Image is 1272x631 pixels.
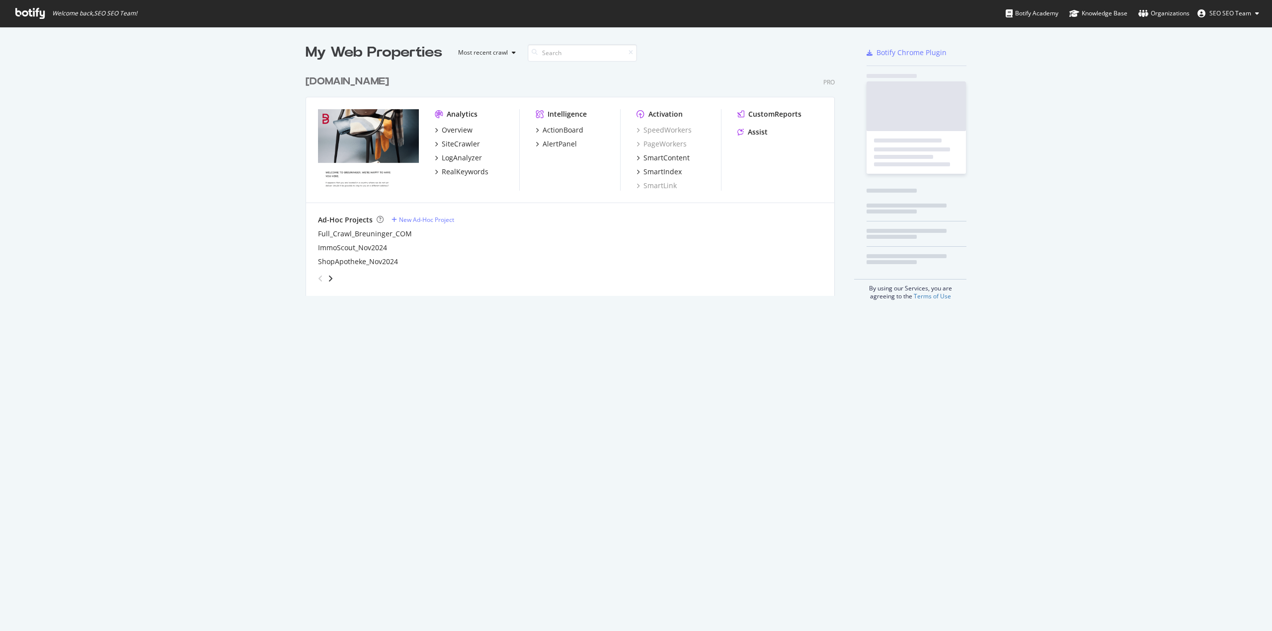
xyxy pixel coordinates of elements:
[306,74,389,89] div: [DOMAIN_NAME]
[1190,5,1267,21] button: SEO SEO Team
[306,43,442,63] div: My Web Properties
[636,125,692,135] a: SpeedWorkers
[643,153,690,163] div: SmartContent
[314,271,327,286] div: angle-left
[536,125,583,135] a: ActionBoard
[399,215,454,224] div: New Ad-Hoc Project
[442,167,488,177] div: RealKeywords
[442,125,473,135] div: Overview
[748,109,801,119] div: CustomReports
[435,139,480,149] a: SiteCrawler
[1138,8,1190,18] div: Organizations
[458,50,508,56] div: Most recent crawl
[643,167,682,177] div: SmartIndex
[648,109,683,119] div: Activation
[1209,9,1251,17] span: SEO SEO Team
[737,127,768,137] a: Assist
[528,44,637,62] input: Search
[318,109,419,190] img: breuninger.com
[748,127,768,137] div: Assist
[435,153,482,163] a: LogAnalyzer
[548,109,587,119] div: Intelligence
[442,139,480,149] div: SiteCrawler
[823,78,835,86] div: Pro
[636,181,677,191] a: SmartLink
[867,48,947,58] a: Botify Chrome Plugin
[447,109,477,119] div: Analytics
[392,215,454,224] a: New Ad-Hoc Project
[435,125,473,135] a: Overview
[306,74,393,89] a: [DOMAIN_NAME]
[318,229,412,239] a: Full_Crawl_Breuninger_COM
[636,153,690,163] a: SmartContent
[435,167,488,177] a: RealKeywords
[318,243,387,253] a: ImmoScout_Nov2024
[536,139,577,149] a: AlertPanel
[854,279,966,300] div: By using our Services, you are agreeing to the
[636,139,687,149] a: PageWorkers
[306,63,843,296] div: grid
[1006,8,1058,18] div: Botify Academy
[52,9,137,17] span: Welcome back, SEO SEO Team !
[636,167,682,177] a: SmartIndex
[318,215,373,225] div: Ad-Hoc Projects
[737,109,801,119] a: CustomReports
[318,257,398,267] a: ShopApotheke_Nov2024
[1069,8,1127,18] div: Knowledge Base
[442,153,482,163] div: LogAnalyzer
[543,125,583,135] div: ActionBoard
[543,139,577,149] div: AlertPanel
[327,274,334,283] div: angle-right
[914,292,951,300] a: Terms of Use
[876,48,947,58] div: Botify Chrome Plugin
[450,45,520,61] button: Most recent crawl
